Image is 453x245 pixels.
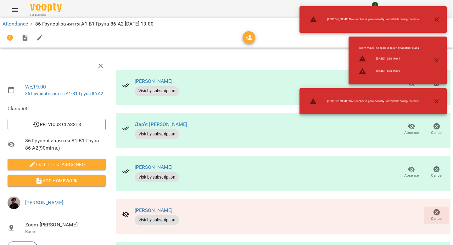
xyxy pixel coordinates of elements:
span: Class #31 [8,105,106,112]
span: Visit by subscription [135,174,179,180]
span: Visit by subscription [135,217,179,223]
li: [DATE] 11:00 Жюлі [354,65,424,77]
a: [PERSON_NAME] [135,78,173,84]
p: Room [25,229,106,235]
button: Add Homework [8,175,106,186]
nav: breadcrumb [3,20,450,28]
span: Cancel [431,173,442,178]
img: 7d603b6c0277b58a862e2388d03b3a1c.jpg [8,197,20,209]
span: Cancel [431,216,442,221]
span: Visit by subscription [135,131,179,137]
button: Cancel [424,120,449,138]
span: Cancel [431,130,442,135]
span: 86 Групові заняття А1-В1 Група 86 А2 ( 90 mins. ) [25,137,106,152]
span: Previous Classes [13,121,101,128]
button: Absence [399,163,424,181]
a: 86 Групові заняття А1-В1 Група 86 А2 [25,91,103,96]
li: / [31,20,32,28]
button: Menu [8,3,23,18]
button: Cancel [424,163,449,181]
span: Visit by subscription [135,88,179,94]
li: Zoom Жюлі : The room is taken by another class [354,43,424,53]
span: For Business [30,13,62,17]
span: Edit the class's Info [13,161,101,168]
a: We , 19:00 [25,84,46,90]
a: [PERSON_NAME] [135,164,173,170]
a: [PERSON_NAME] [25,200,63,206]
li: [DATE] 12:30 Жюлі [354,52,424,65]
span: Absence [404,173,419,178]
button: Cancel [424,207,449,224]
button: Absence [399,120,424,138]
li: [PERSON_NAME] : The teacher is permanently unavailable during the time [305,13,424,26]
img: Voopty Logo [30,3,62,12]
button: Previous Classes [8,119,106,130]
p: 86 Групові заняття А1-В1 Група 86 А2 [DATE] 19:00 [35,20,154,28]
a: [PERSON_NAME] [135,207,173,213]
span: 1 [372,2,378,8]
span: Zoom [PERSON_NAME] [25,221,106,229]
li: [PERSON_NAME] : The teacher is permanently unavailable during the time [305,95,424,108]
a: Дар'я [PERSON_NAME] [135,121,187,127]
a: Attendance [3,21,28,27]
button: Edit the class's Info [8,159,106,170]
span: Absence [404,130,419,135]
span: Add Homework [13,177,101,185]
